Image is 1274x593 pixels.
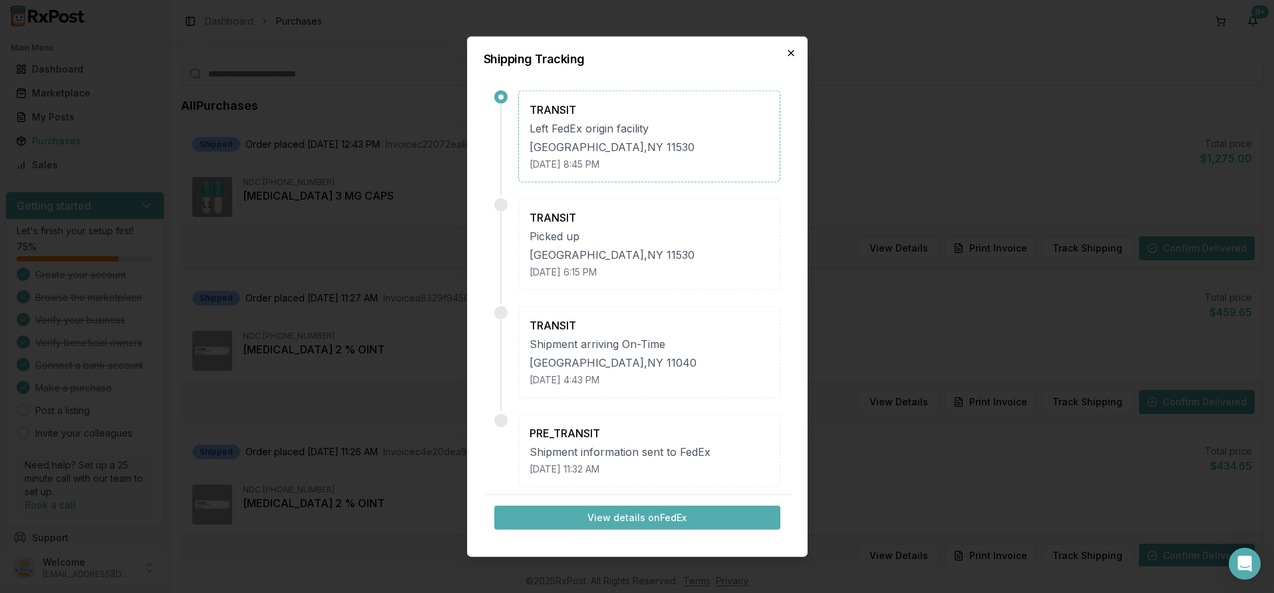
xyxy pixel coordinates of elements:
div: [DATE] 11:32 AM [530,462,769,475]
div: [GEOGRAPHIC_DATA] , NY 11530 [530,246,769,262]
div: TRANSIT [530,317,769,333]
div: [GEOGRAPHIC_DATA] , NY 11040 [530,354,769,370]
div: [DATE] 4:43 PM [530,373,769,386]
div: Left FedEx origin facility [530,120,769,136]
div: TRANSIT [530,101,769,117]
div: Shipment arriving On-Time [530,335,769,351]
div: [DATE] 6:15 PM [530,265,769,278]
div: [DATE] 8:45 PM [530,157,769,170]
div: TRANSIT [530,209,769,225]
div: Shipment information sent to FedEx [530,443,769,459]
div: [GEOGRAPHIC_DATA] , NY 11530 [530,138,769,154]
button: View details onFedEx [494,506,780,530]
div: PRE_TRANSIT [530,425,769,441]
h2: Shipping Tracking [484,53,791,65]
div: Picked up [530,228,769,244]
